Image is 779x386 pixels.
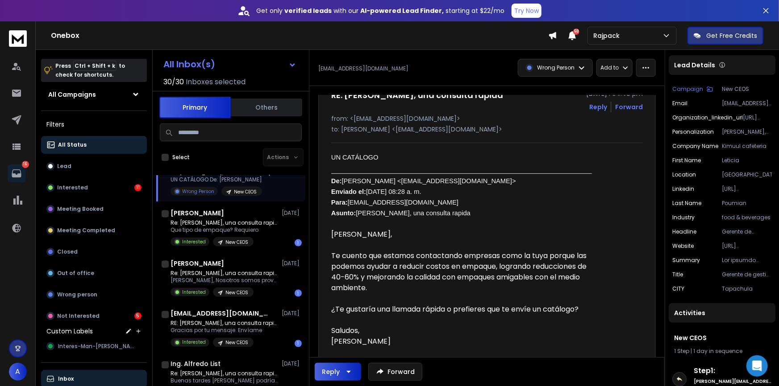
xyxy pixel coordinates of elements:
[722,86,772,93] p: New CEOS
[9,363,27,381] button: A
[706,31,757,40] p: Get Free Credits
[672,114,743,121] p: organization_linkedin_url
[171,277,278,284] p: [PERSON_NAME], Nosotros somos proveedores de
[315,363,361,381] button: Reply
[8,164,25,182] a: 16
[331,177,342,185] span: De:
[722,214,772,221] p: food & beverages
[694,365,772,376] h6: Step 1 :
[171,360,221,369] h1: Ing. Alfredo List
[41,243,147,261] button: Closed
[318,65,408,72] p: [EMAIL_ADDRESS][DOMAIN_NAME]
[672,128,714,136] p: Personalization
[225,340,248,346] p: New CEOS
[331,89,503,102] h1: RE: [PERSON_NAME], una consulta rapida
[593,31,623,40] p: Rajpack
[172,154,190,161] label: Select
[57,291,97,298] p: Wrong person
[295,239,302,246] div: 1
[600,64,619,71] p: Add to
[282,260,302,267] p: [DATE]
[746,355,768,377] div: Open Intercom Messenger
[57,248,78,255] p: Closed
[331,336,592,347] p: [PERSON_NAME]
[134,312,142,320] div: 5
[225,289,248,296] p: New CEOS
[41,264,147,282] button: Out of office
[57,205,104,213] p: Meeting Booked
[672,214,695,221] p: industry
[722,171,772,178] p: [GEOGRAPHIC_DATA]
[159,97,231,118] button: Primary
[672,171,696,178] p: location
[231,98,302,117] button: Others
[331,209,356,217] b: Asunto:
[512,4,542,18] button: Try Now
[722,285,772,292] p: Tapachula
[58,375,74,382] p: Inbox
[694,378,772,385] h6: [PERSON_NAME][EMAIL_ADDRESS][DOMAIN_NAME]
[295,290,302,297] div: 1
[57,184,88,191] p: Interested
[331,229,592,240] p: [PERSON_NAME],
[722,128,772,136] p: [PERSON_NAME], veo que eres Gerente de gestión y Fundador de Ki-múul, excelente. Fíjate que ayuda...
[672,228,696,235] p: headline
[57,163,71,170] p: Lead
[171,226,278,234] p: Que tipo de empaque? Requiero
[331,199,348,206] b: Para:
[41,86,147,103] button: All Campaigns
[672,285,684,292] p: CITY
[672,242,694,250] p: website
[331,125,643,134] p: to: [PERSON_NAME] <[EMAIL_ADDRESS][DOMAIN_NAME]>
[182,289,206,296] p: Interested
[722,271,772,278] p: Gerente de gestin y Fundador
[722,185,772,193] p: [URL][DOMAIN_NAME]
[672,143,718,150] p: Company Name
[669,303,775,323] div: Activities
[256,6,504,15] p: Get only with our starting at $22/mo
[672,271,683,278] p: title
[41,307,147,325] button: Not Interested5
[58,343,137,350] span: Interes-Man-[PERSON_NAME]
[368,363,422,381] button: Forward
[743,114,772,121] p: [URL][DOMAIN_NAME]
[360,6,444,15] strong: AI-powered Lead Finder,
[171,270,278,277] p: Re: [PERSON_NAME], una consulta rapida
[46,327,93,336] h3: Custom Labels
[171,209,224,218] h1: [PERSON_NAME]
[687,27,763,45] button: Get Free Credits
[537,64,575,71] p: Wrong Person
[171,327,278,334] p: Gracias por tu mensaje. Envíame
[225,239,248,246] p: New CEOS
[171,259,224,268] h1: [PERSON_NAME]
[41,136,147,154] button: All Status
[73,61,117,71] span: Ctrl + Shift + k
[331,250,592,293] p: Te cuento que estamos contactando empresas como la tuya porque las podemos ayudar a reducir costo...
[171,176,278,183] p: UN CATÁLOGO De: [PERSON_NAME]
[331,188,366,195] b: Enviado el:
[672,157,701,164] p: First Name
[589,103,607,111] button: Reply
[22,161,29,168] p: 16
[156,55,304,73] button: All Inbox(s)
[573,29,579,35] span: 50
[672,86,713,93] button: Campaign
[55,62,125,79] p: Press to check for shortcuts.
[674,347,689,355] span: 1 Step
[722,100,772,107] p: [EMAIL_ADDRESS][DOMAIN_NAME]
[57,270,94,277] p: Out of office
[41,157,147,175] button: Lead
[295,340,302,347] div: 1
[674,333,770,342] h1: New CEOS
[722,157,772,164] p: Leticia
[282,209,302,217] p: [DATE]
[674,61,715,70] p: Lead Details
[171,378,278,385] p: Buenas tardes [PERSON_NAME] podrías
[9,30,27,47] img: logo
[41,286,147,304] button: Wrong person
[322,367,340,376] div: Reply
[41,179,147,197] button: Interested11
[722,200,772,207] p: Poumian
